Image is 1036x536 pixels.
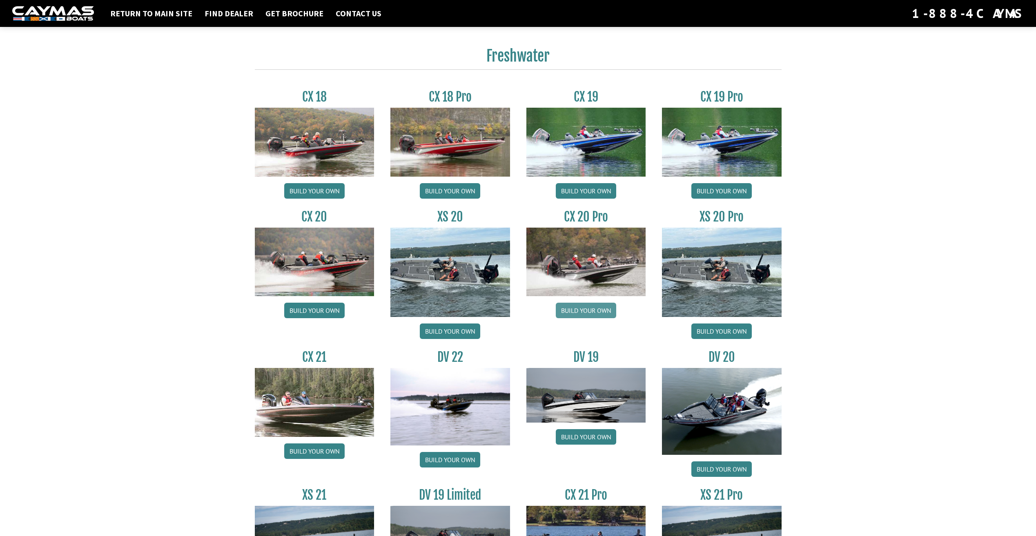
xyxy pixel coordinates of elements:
[255,108,374,176] img: CX-18S_thumbnail.jpg
[255,368,374,436] img: CX21_thumb.jpg
[201,8,257,19] a: Find Dealer
[662,89,782,104] h3: CX 19 Pro
[284,303,345,318] a: Build your own
[691,323,752,339] a: Build your own
[332,8,385,19] a: Contact Us
[526,209,646,224] h3: CX 20 Pro
[526,228,646,296] img: CX-20Pro_thumbnail.jpg
[255,47,782,70] h2: Freshwater
[255,209,374,224] h3: CX 20
[255,350,374,365] h3: CX 21
[12,6,94,21] img: white-logo-c9c8dbefe5ff5ceceb0f0178aa75bf4bb51f6bca0971e226c86eb53dfe498488.png
[390,350,510,365] h3: DV 22
[390,209,510,224] h3: XS 20
[662,350,782,365] h3: DV 20
[912,4,1024,22] div: 1-888-4CAYMAS
[261,8,328,19] a: Get Brochure
[390,89,510,104] h3: CX 18 Pro
[420,323,480,339] a: Build your own
[662,368,782,455] img: DV_20_from_website_for_caymas_connect.png
[691,183,752,199] a: Build your own
[106,8,196,19] a: Return to main site
[284,183,345,199] a: Build your own
[526,487,646,503] h3: CX 21 Pro
[691,461,752,477] a: Build your own
[526,108,646,176] img: CX19_thumbnail.jpg
[255,228,374,296] img: CX-20_thumbnail.jpg
[556,183,616,199] a: Build your own
[662,228,782,317] img: XS_20_resized.jpg
[662,487,782,503] h3: XS 21 Pro
[390,228,510,317] img: XS_20_resized.jpg
[390,368,510,445] img: DV22_original_motor_cropped_for_caymas_connect.jpg
[420,452,480,467] a: Build your own
[526,350,646,365] h3: DV 19
[662,209,782,224] h3: XS 20 Pro
[420,183,480,199] a: Build your own
[556,303,616,318] a: Build your own
[526,89,646,104] h3: CX 19
[255,89,374,104] h3: CX 18
[662,108,782,176] img: CX19_thumbnail.jpg
[284,443,345,459] a: Build your own
[526,368,646,423] img: dv-19-ban_from_website_for_caymas_connect.png
[255,487,374,503] h3: XS 21
[556,429,616,445] a: Build your own
[390,487,510,503] h3: DV 19 Limited
[390,108,510,176] img: CX-18SS_thumbnail.jpg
